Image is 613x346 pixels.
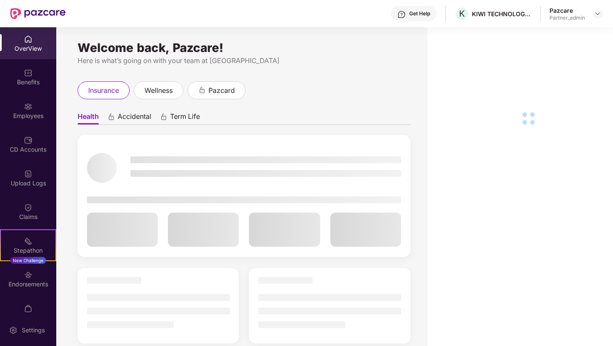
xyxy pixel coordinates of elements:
span: Health [78,112,99,124]
span: insurance [88,85,119,96]
img: svg+xml;base64,PHN2ZyB4bWxucz0iaHR0cDovL3d3dy53My5vcmcvMjAwMC9zdmciIHdpZHRoPSIyMSIgaGVpZ2h0PSIyMC... [24,237,32,245]
div: Settings [19,326,47,334]
img: svg+xml;base64,PHN2ZyBpZD0iRW5kb3JzZW1lbnRzIiB4bWxucz0iaHR0cDovL3d3dy53My5vcmcvMjAwMC9zdmciIHdpZH... [24,271,32,279]
img: svg+xml;base64,PHN2ZyBpZD0iVXBsb2FkX0xvZ3MiIGRhdGEtbmFtZT0iVXBsb2FkIExvZ3MiIHhtbG5zPSJodHRwOi8vd3... [24,170,32,178]
div: Stepathon [1,246,55,255]
span: K [459,9,465,19]
span: Accidental [118,112,151,124]
span: wellness [145,85,173,96]
div: animation [198,86,206,94]
div: animation [160,113,168,121]
img: svg+xml;base64,PHN2ZyBpZD0iSG9tZSIgeG1sbnM9Imh0dHA6Ly93d3cudzMub3JnLzIwMDAvc3ZnIiB3aWR0aD0iMjAiIG... [24,35,32,43]
span: pazcard [208,85,235,96]
div: New Challenge [10,257,46,264]
div: Get Help [409,10,430,17]
img: svg+xml;base64,PHN2ZyBpZD0iU2V0dGluZy0yMHgyMCIgeG1sbnM9Imh0dHA6Ly93d3cudzMub3JnLzIwMDAvc3ZnIiB3aW... [9,326,17,334]
img: svg+xml;base64,PHN2ZyBpZD0iSGVscC0zMngzMiIgeG1sbnM9Imh0dHA6Ly93d3cudzMub3JnLzIwMDAvc3ZnIiB3aWR0aD... [397,10,406,19]
img: svg+xml;base64,PHN2ZyBpZD0iTXlfT3JkZXJzIiBkYXRhLW5hbWU9Ik15IE9yZGVycyIgeG1sbnM9Imh0dHA6Ly93d3cudz... [24,304,32,313]
span: Term Life [170,112,200,124]
img: svg+xml;base64,PHN2ZyBpZD0iRW1wbG95ZWVzIiB4bWxucz0iaHR0cDovL3d3dy53My5vcmcvMjAwMC9zdmciIHdpZHRoPS... [24,102,32,111]
div: Here is what’s going on with your team at [GEOGRAPHIC_DATA] [78,55,411,66]
img: svg+xml;base64,PHN2ZyBpZD0iRHJvcGRvd24tMzJ4MzIiIHhtbG5zPSJodHRwOi8vd3d3LnczLm9yZy8yMDAwL3N2ZyIgd2... [594,10,601,17]
div: animation [107,113,115,121]
div: KIWI TECHNOLOGIES INDIA PRIVATE LIMITED [472,10,532,18]
img: New Pazcare Logo [10,8,66,19]
img: svg+xml;base64,PHN2ZyBpZD0iQ0RfQWNjb3VudHMiIGRhdGEtbmFtZT0iQ0QgQWNjb3VudHMiIHhtbG5zPSJodHRwOi8vd3... [24,136,32,144]
div: Pazcare [549,6,585,14]
img: svg+xml;base64,PHN2ZyBpZD0iQ2xhaW0iIHhtbG5zPSJodHRwOi8vd3d3LnczLm9yZy8yMDAwL3N2ZyIgd2lkdGg9IjIwIi... [24,203,32,212]
div: Partner_admin [549,14,585,21]
div: Welcome back, Pazcare! [78,44,411,51]
img: svg+xml;base64,PHN2ZyBpZD0iQmVuZWZpdHMiIHhtbG5zPSJodHRwOi8vd3d3LnczLm9yZy8yMDAwL3N2ZyIgd2lkdGg9Ij... [24,69,32,77]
